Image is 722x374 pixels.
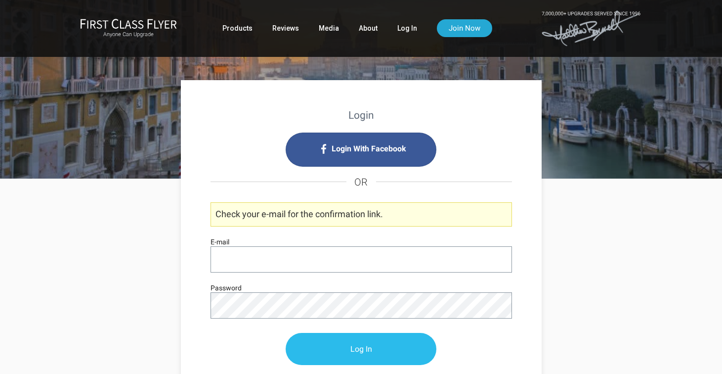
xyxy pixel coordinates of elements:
img: First Class Flyer [80,18,177,29]
a: About [359,19,378,37]
a: Log In [397,19,417,37]
p: Check your e-mail for the confirmation link. [211,202,512,227]
a: First Class FlyerAnyone Can Upgrade [80,18,177,38]
span: Login With Facebook [332,141,406,157]
h4: OR [211,167,512,197]
input: Log In [286,333,436,365]
i: Login with Facebook [286,133,436,167]
small: Anyone Can Upgrade [80,31,177,38]
a: Join Now [437,19,492,37]
label: Password [211,282,242,293]
label: E-mail [211,236,229,247]
a: Media [319,19,339,37]
strong: Login [348,109,374,121]
a: Reviews [272,19,299,37]
a: Products [222,19,253,37]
